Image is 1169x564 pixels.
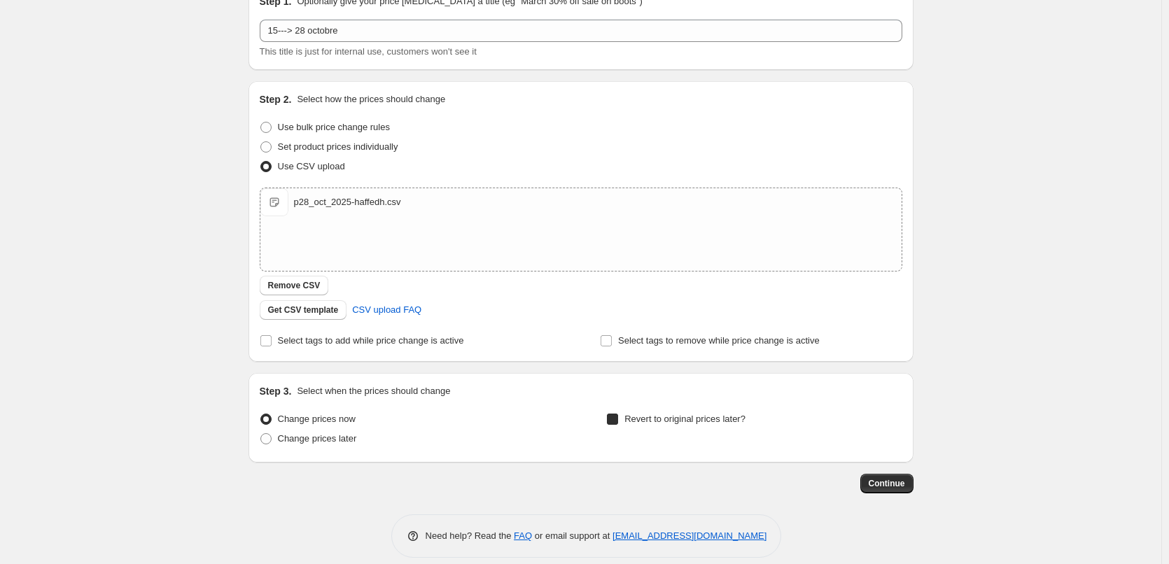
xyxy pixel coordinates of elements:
[618,335,820,346] span: Select tags to remove while price change is active
[860,474,913,493] button: Continue
[869,478,905,489] span: Continue
[352,303,421,317] span: CSV upload FAQ
[297,384,450,398] p: Select when the prices should change
[278,335,464,346] span: Select tags to add while price change is active
[278,161,345,171] span: Use CSV upload
[268,280,321,291] span: Remove CSV
[260,276,329,295] button: Remove CSV
[297,92,445,106] p: Select how the prices should change
[260,46,477,57] span: This title is just for internal use, customers won't see it
[294,195,401,209] div: p28_oct_2025-haffedh.csv
[624,414,745,424] span: Revert to original prices later?
[268,304,339,316] span: Get CSV template
[260,20,902,42] input: 30% off holiday sale
[278,414,356,424] span: Change prices now
[260,92,292,106] h2: Step 2.
[278,122,390,132] span: Use bulk price change rules
[612,530,766,541] a: [EMAIL_ADDRESS][DOMAIN_NAME]
[278,433,357,444] span: Change prices later
[344,299,430,321] a: CSV upload FAQ
[532,530,612,541] span: or email support at
[260,384,292,398] h2: Step 3.
[514,530,532,541] a: FAQ
[426,530,514,541] span: Need help? Read the
[278,141,398,152] span: Set product prices individually
[260,300,347,320] button: Get CSV template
